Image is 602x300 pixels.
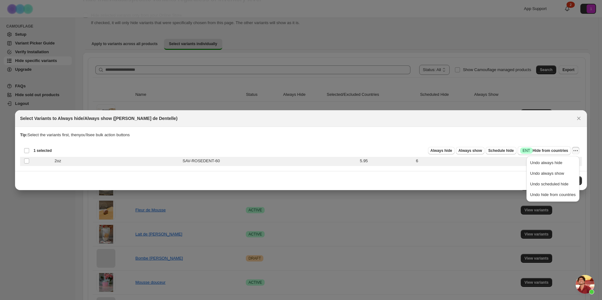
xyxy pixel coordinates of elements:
button: SuccessENTHide from countries [518,146,571,155]
button: Undo hide from countries [528,190,578,200]
span: Undo always hide [530,160,562,165]
span: Always hide [430,148,452,153]
span: ENT [523,148,530,153]
span: Undo hide from countries [530,192,576,197]
p: Select the variants first, then you'll see bulk action buttons [20,132,582,138]
button: Undo scheduled hide [528,179,578,189]
span: Undo always show [530,171,564,176]
span: Schedule hide [488,148,514,153]
td: 5.95 [358,156,414,166]
button: More actions [572,147,579,154]
button: Always hide [428,147,455,154]
button: Schedule hide [486,147,516,154]
span: 2oz [55,158,65,164]
h2: Select Variants to Always hide/Always show ([PERSON_NAME] de Dentelle) [20,115,177,122]
strong: Tip: [20,132,28,137]
td: SAV-ROSEDENT-60 [181,156,358,166]
button: Close [574,114,583,123]
button: Undo always hide [528,158,578,168]
button: Undo always show [528,168,578,178]
a: Open chat [576,275,594,294]
span: Undo scheduled hide [530,182,568,186]
button: Always show [456,147,484,154]
span: Always show [458,148,482,153]
td: 6 [414,156,582,166]
span: 1 selected [34,148,52,153]
span: Hide from countries [520,147,568,154]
